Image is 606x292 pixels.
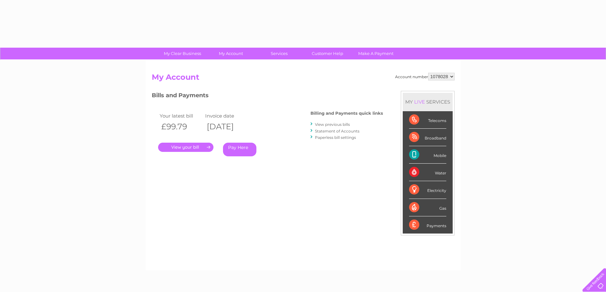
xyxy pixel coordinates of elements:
div: Telecoms [409,111,446,129]
td: Invoice date [204,112,249,120]
a: My Clear Business [156,48,209,59]
div: Mobile [409,146,446,164]
a: View previous bills [315,122,350,127]
h4: Billing and Payments quick links [310,111,383,116]
td: Your latest bill [158,112,204,120]
th: [DATE] [204,120,249,133]
div: Water [409,164,446,181]
div: Gas [409,199,446,216]
a: Customer Help [301,48,354,59]
div: Electricity [409,181,446,199]
a: Services [253,48,305,59]
a: My Account [205,48,257,59]
a: Paperless bill settings [315,135,356,140]
a: Make A Payment [350,48,402,59]
a: Statement of Accounts [315,129,359,133]
div: MY SERVICES [403,93,453,111]
div: Broadband [409,129,446,146]
div: Account number [395,73,455,80]
h2: My Account [152,73,455,85]
h3: Bills and Payments [152,91,383,102]
div: LIVE [413,99,426,105]
a: Pay Here [223,143,256,156]
a: . [158,143,213,152]
div: Payments [409,216,446,234]
th: £99.79 [158,120,204,133]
